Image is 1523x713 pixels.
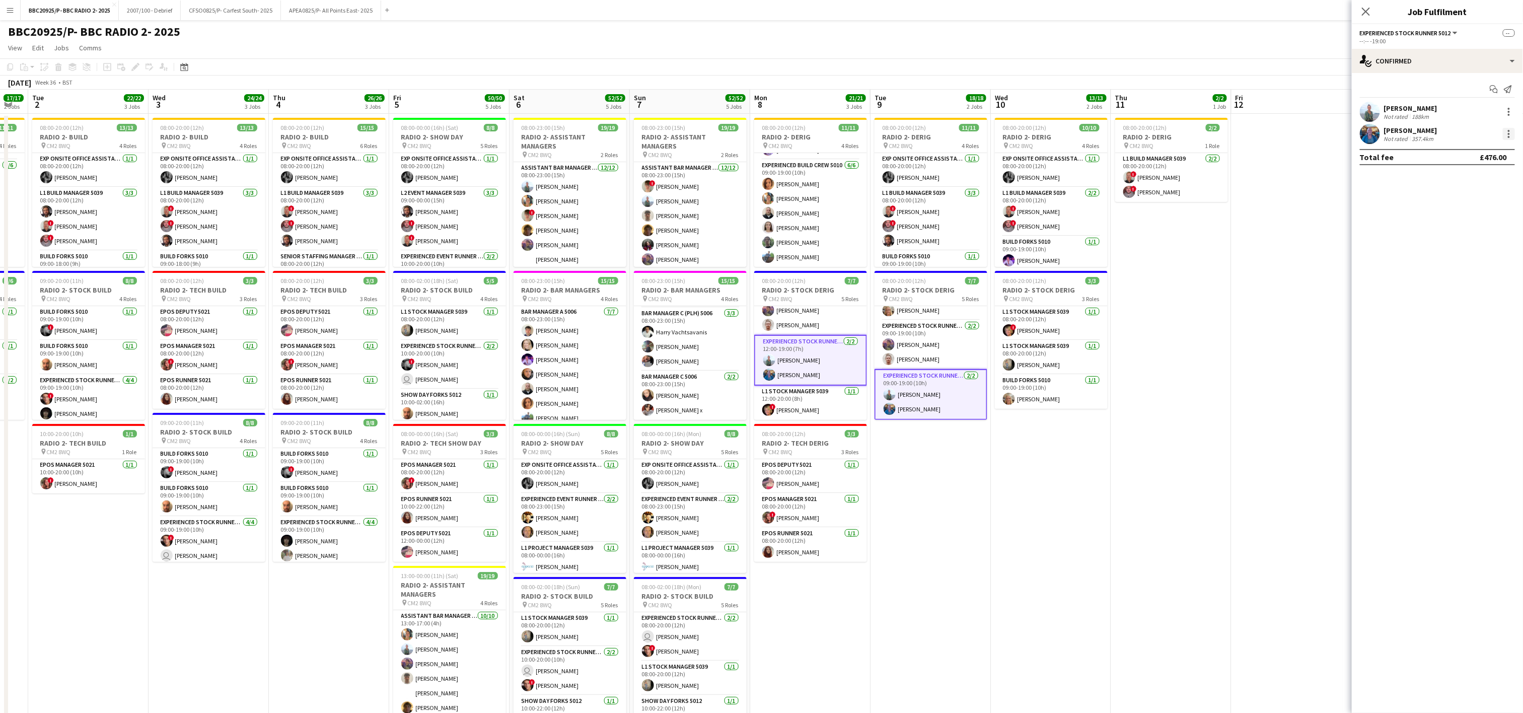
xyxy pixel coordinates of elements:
h3: RADIO 2- TECH SHOW DAY [393,439,506,448]
span: 08:00-20:00 (12h) [281,124,325,131]
span: 4 Roles [721,295,739,303]
span: 8/8 [364,419,378,426]
span: CM2 8WQ [167,295,191,303]
h3: RADIO 2- STOCK DERIG [995,286,1108,295]
span: CM2 8WQ [648,151,673,159]
span: 08:00-20:00 (12h) [161,124,204,131]
span: 3/3 [243,277,257,284]
h3: RADIO 2- BUILD [32,132,145,141]
span: ! [48,477,54,483]
div: 08:00-00:00 (16h) (Sat)3/3RADIO 2- TECH SHOW DAY CM2 8WQ3 RolesEPOS Manager 50211/108:00-20:00 (1... [393,424,506,562]
div: 09:00-20:00 (11h)8/8RADIO 2- STOCK BUILD CM2 8WQ4 RolesBuild Forks 50101/109:00-19:00 (10h)![PERS... [273,413,386,562]
span: Jobs [54,43,69,52]
span: 09:00-20:00 (11h) [161,419,204,426]
app-card-role: L1 Build Manager 50393/308:00-20:00 (12h)![PERSON_NAME]![PERSON_NAME][PERSON_NAME] [153,187,265,251]
span: 3/3 [845,430,859,438]
div: 08:00-20:00 (12h)3/3RADIO 2- TECH DERIG CM2 8WQ3 RolesEPOS Deputy 50211/108:00-20:00 (12h)[PERSON... [754,424,867,562]
h3: RADIO 2- TECH BUILD [32,439,145,448]
span: CM2 8WQ [287,437,312,445]
span: 2/2 [1206,124,1220,131]
app-card-role: EPOS Deputy 50211/108:00-20:00 (12h)[PERSON_NAME] [754,459,867,493]
span: 19/19 [598,124,618,131]
a: Edit [28,41,48,54]
h3: RADIO 2- STOCK DERIG [875,286,987,295]
span: 08:00-20:00 (12h) [762,277,806,284]
span: 3 Roles [842,448,859,456]
h3: RADIO 2- SHOW DAY [514,439,626,448]
span: ! [168,535,174,541]
div: 08:00-00:00 (16h) (Sat)8/8RADIO 2- SHOW DAY CM2 8WQ5 RolesExp Onsite Office Assistant 50121/108:0... [393,118,506,267]
app-card-role: Build Forks 50101/109:00-19:00 (10h)[PERSON_NAME] [995,375,1108,409]
app-card-role: EPOS Manager 50211/108:00-20:00 (12h)![PERSON_NAME] [273,340,386,375]
span: CM2 8WQ [528,295,552,303]
span: 08:00-20:00 (12h) [40,124,84,131]
app-job-card: 08:00-20:00 (12h)3/3RADIO 2- TECH BUILD CM2 8WQ3 RolesEPOS Deputy 50211/108:00-20:00 (12h)[PERSON... [273,271,386,409]
h3: RADIO 2- DERIG [995,132,1108,141]
span: 4 Roles [240,142,257,150]
div: 09:00-20:00 (11h)8/8RADIO 2- STOCK BUILD CM2 8WQ4 RolesBuild Forks 50101/109:00-19:00 (10h)![PERS... [32,271,145,420]
div: Not rated [1384,113,1410,120]
span: ! [1010,324,1017,330]
span: CM2 8WQ [528,448,552,456]
span: 4 Roles [1082,142,1100,150]
h3: RADIO 2- DERIG [1115,132,1228,141]
app-card-role: L1 Project Manager 50391/108:00-00:00 (16h)[PERSON_NAME] [514,542,626,577]
span: 08:00-20:00 (12h) [281,277,325,284]
span: ! [1131,171,1137,177]
h3: RADIO 2- TECH BUILD [153,286,265,295]
app-card-role: Exp Onsite Office Assistant 50121/108:00-20:00 (12h)[PERSON_NAME] [875,153,987,187]
app-card-role: Build Forks 50101/109:00-19:00 (10h)![PERSON_NAME] [32,306,145,340]
span: 08:00-00:00 (16h) (Sun) [522,430,581,438]
span: 8/8 [604,430,618,438]
div: 08:00-20:00 (12h)11/11RADIO 2- DERIG CM2 8WQ4 RolesExp Onsite Office Assistant 50121/108:00-20:00... [875,118,987,267]
app-card-role: Show Day Forks 50121/110:00-02:00 (16h)[PERSON_NAME] [393,389,506,423]
span: 10:00-20:00 (10h) [40,430,84,438]
app-card-role: Experienced Stock Runner 50124/409:00-19:00 (10h)[PERSON_NAME][PERSON_NAME] [273,517,386,595]
app-card-role: L1 Stock Manager 50391/108:00-20:00 (12h)![PERSON_NAME] [995,306,1108,340]
app-card-role: Exp Onsite Office Assistant 50121/108:00-20:00 (12h)[PERSON_NAME] [153,153,265,187]
span: CM2 8WQ [167,142,191,150]
button: APEA0825/P- All Points East- 2025 [281,1,381,20]
app-job-card: 09:00-20:00 (11h)8/8RADIO 2- STOCK BUILD CM2 8WQ4 RolesBuild Forks 50101/109:00-19:00 (10h)![PERS... [153,413,265,562]
span: 08:00-20:00 (12h) [161,277,204,284]
span: CM2 8WQ [769,448,793,456]
span: 4 Roles [842,142,859,150]
span: 5/5 [484,277,498,284]
span: View [8,43,22,52]
span: 08:00-20:00 (12h) [1123,124,1167,131]
app-card-role: Build Forks 50101/109:00-19:00 (10h)[PERSON_NAME] [32,340,145,375]
span: 3/3 [1085,277,1100,284]
app-card-role: Build Forks 50101/109:00-19:00 (10h)[PERSON_NAME] [153,482,265,517]
h3: RADIO 2- BUILD [153,132,265,141]
span: 5 Roles [962,295,979,303]
div: 08:00-20:00 (12h)13/13RADIO 2- BUILD CM2 8WQ4 RolesExp Onsite Office Assistant 50121/108:00-20:00... [153,118,265,267]
app-job-card: 08:00-20:00 (12h)13/13RADIO 2- BUILD CM2 8WQ4 RolesExp Onsite Office Assistant 50121/108:00-20:00... [32,118,145,267]
span: 4 Roles [481,295,498,303]
span: CM2 8WQ [1009,295,1034,303]
h3: RADIO 2- TECH DERIG [754,439,867,448]
app-card-role: Bar Manager A 50067/708:00-23:00 (15h)[PERSON_NAME][PERSON_NAME][PERSON_NAME][PERSON_NAME][PERSON... [514,306,626,428]
span: 08:00-00:00 (16h) (Mon) [642,430,702,438]
app-card-role: Assistant Bar Manager 500612/1208:00-23:00 (15h)![PERSON_NAME][PERSON_NAME][PERSON_NAME][PERSON_N... [634,162,747,357]
h3: RADIO 2- STOCK BUILD [32,286,145,295]
app-card-role: Experienced Stock Runner 50122/209:00-19:00 (10h)[PERSON_NAME][PERSON_NAME] [754,286,867,335]
app-card-role: Build Forks 50101/109:00-19:00 (10h) [875,251,987,285]
div: 08:00-20:00 (12h)7/7RADIO 2- STOCK DERIG CM2 8WQ5 Roles[PERSON_NAME]Experienced Stock Runner 5012... [754,271,867,420]
app-card-role: EPOS Deputy 50211/112:00-00:00 (12h)[PERSON_NAME] [393,528,506,562]
span: 4 Roles [120,142,137,150]
span: 08:00-20:00 (12h) [883,277,926,284]
span: 13/13 [237,124,257,131]
span: CM2 8WQ [648,295,673,303]
app-card-role: Build Forks 50101/109:00-19:00 (10h)![PERSON_NAME] [153,448,265,482]
h3: RADIO 2- SHOW DAY [393,132,506,141]
app-card-role: EPOS Manager 50211/108:00-20:00 (12h)![PERSON_NAME] [393,459,506,493]
div: 08:00-23:00 (15h)15/15RADIO 2- BAR MANAGERS CM2 8WQ4 RolesBar Manager A 50067/708:00-23:00 (15h)[... [514,271,626,420]
app-card-role: EPOS Manager 50211/108:00-20:00 (12h)![PERSON_NAME] [754,493,867,528]
span: ! [529,209,535,216]
app-card-role: EPOS Runner 50211/108:00-20:00 (12h)[PERSON_NAME] [754,528,867,562]
span: ! [1010,205,1017,211]
span: ! [168,466,174,472]
h3: RADIO 2- STOCK DERIG [754,286,867,295]
span: 08:00-20:00 (12h) [1003,277,1047,284]
span: ! [770,512,776,518]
